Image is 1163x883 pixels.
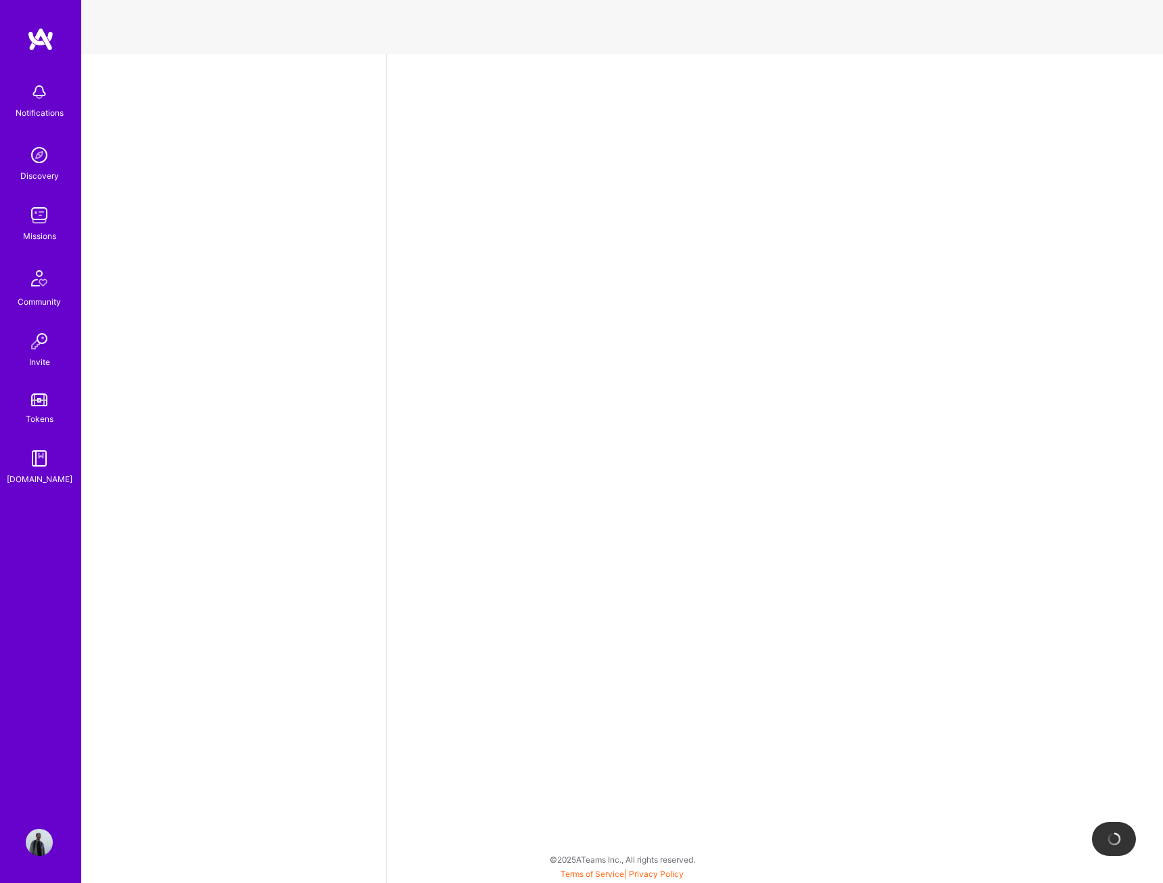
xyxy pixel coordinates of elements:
img: User Avatar [26,829,53,856]
img: guide book [26,445,53,472]
img: tokens [31,393,47,406]
a: Terms of Service [561,869,624,879]
div: [DOMAIN_NAME] [7,472,72,486]
img: loading [1105,830,1122,847]
div: Discovery [20,169,59,183]
img: discovery [26,142,53,169]
img: Community [23,262,56,295]
div: Tokens [26,412,53,426]
img: teamwork [26,202,53,229]
a: User Avatar [22,829,56,856]
a: Privacy Policy [629,869,684,879]
div: Invite [29,355,50,369]
span: | [561,869,684,879]
div: © 2025 ATeams Inc., All rights reserved. [81,842,1163,876]
div: Community [18,295,61,309]
div: Notifications [16,106,64,120]
img: bell [26,79,53,106]
img: logo [27,27,54,51]
img: Invite [26,328,53,355]
div: Missions [23,229,56,243]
